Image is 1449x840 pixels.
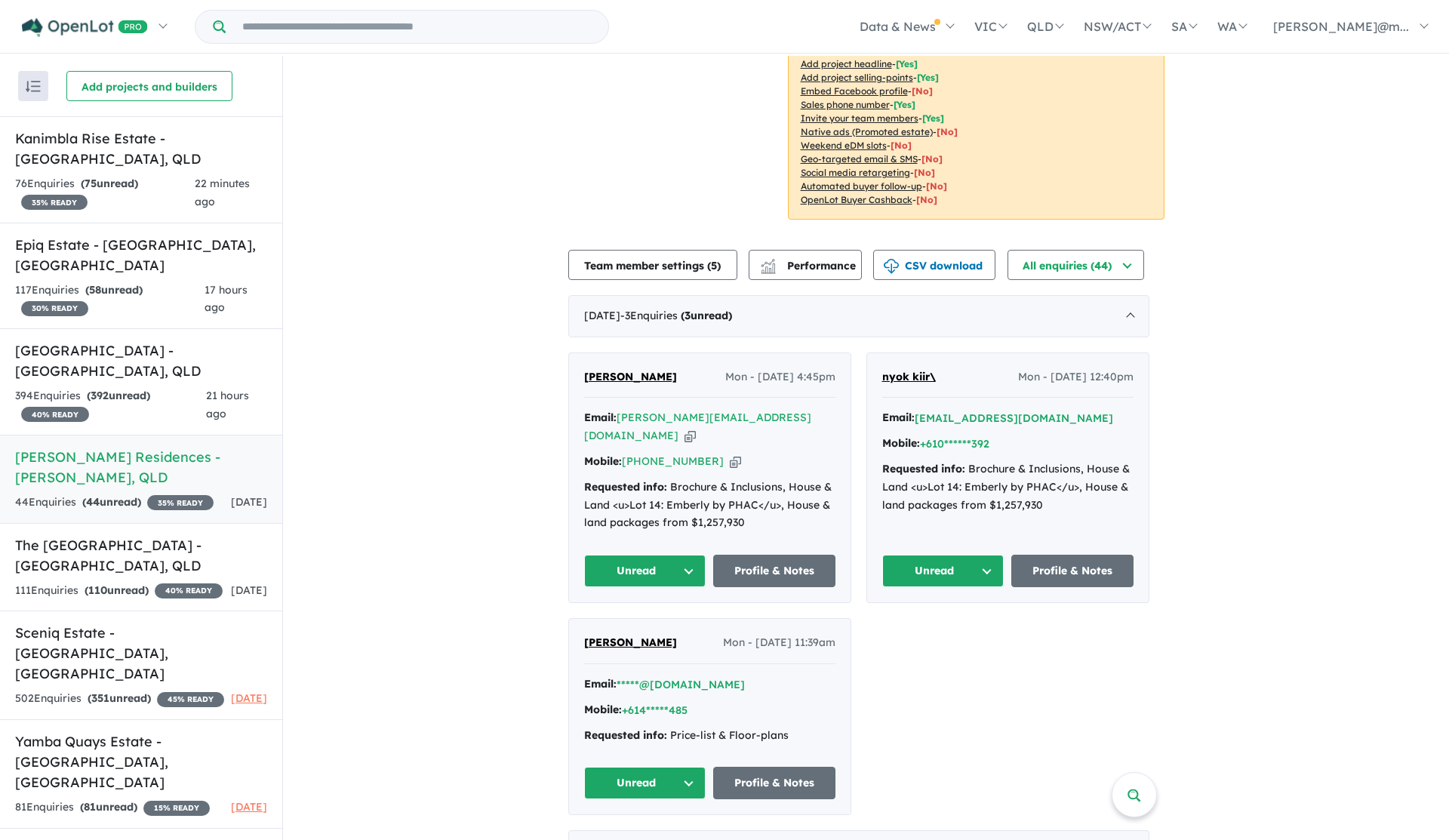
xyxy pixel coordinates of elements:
u: Automated buyer follow-up [801,180,922,192]
h5: Sceniq Estate - [GEOGRAPHIC_DATA] , [GEOGRAPHIC_DATA] [15,623,267,684]
strong: ( unread) [85,283,143,297]
button: Add projects and builders [66,71,232,101]
strong: Email: [584,677,617,691]
span: [ Yes ] [894,99,915,110]
u: Display pricing information [801,45,920,56]
div: 44 Enquir ies [15,494,214,512]
div: Brochure & Inclusions, House & Land <u>Lot 14: Emberly by PHAC</u>, House & land packages from $1... [882,460,1134,514]
a: Profile & Notes [713,767,835,799]
span: 5 [711,259,717,272]
u: Native ads (Promoted estate) [801,126,933,137]
span: [No] [891,140,912,151]
div: 502 Enquir ies [15,690,224,708]
div: Brochure & Inclusions, House & Land <u>Lot 14: Emberly by PHAC</u>, House & land packages from $1... [584,478,835,532]
span: Mon - [DATE] 12:40pm [1018,368,1134,386]
strong: ( unread) [80,800,137,814]
span: 40 % READY [21,407,89,422]
img: sort.svg [26,81,41,92]
u: OpenLot Buyer Cashback [801,194,912,205]
span: 40 % READY [155,583,223,598]
u: Add project selling-points [801,72,913,83]
span: [No] [937,126,958,137]
a: nyok kiir\ [882,368,936,386]
img: download icon [884,259,899,274]
span: nyok kiir\ [882,370,936,383]
span: - 3 Enquir ies [620,309,732,322]
strong: Mobile: [584,454,622,468]
span: 392 [91,389,109,402]
a: [PERSON_NAME] [584,634,677,652]
a: [PERSON_NAME] [584,368,677,386]
span: Performance [763,259,856,272]
div: Price-list & Floor-plans [584,727,835,745]
img: Openlot PRO Logo White [22,18,148,37]
h5: Kanimbla Rise Estate - [GEOGRAPHIC_DATA] , QLD [15,128,267,169]
span: 351 [91,691,109,705]
strong: ( unread) [681,309,732,322]
span: [ Yes ] [917,72,939,83]
h5: Epiq Estate - [GEOGRAPHIC_DATA] , [GEOGRAPHIC_DATA] [15,235,267,275]
h5: Yamba Quays Estate - [GEOGRAPHIC_DATA] , [GEOGRAPHIC_DATA] [15,731,267,792]
button: Copy [730,454,741,469]
strong: Requested info: [584,480,667,494]
strong: ( unread) [81,177,138,190]
span: [No] [921,153,943,165]
strong: Email: [882,411,915,424]
span: [DATE] [231,691,267,705]
span: Mon - [DATE] 11:39am [723,634,835,652]
span: 22 minutes ago [195,177,250,208]
strong: Requested info: [584,728,667,742]
input: Try estate name, suburb, builder or developer [229,11,605,43]
a: Profile & Notes [713,555,835,587]
span: 110 [88,583,107,597]
span: [ No ] [912,85,933,97]
span: Mon - [DATE] 4:45pm [725,368,835,386]
h5: [PERSON_NAME] Residences - [PERSON_NAME] , QLD [15,447,267,488]
a: Profile & Notes [1011,555,1134,587]
span: [PERSON_NAME]@m... [1273,19,1409,34]
button: Performance [749,250,862,280]
strong: Mobile: [584,703,622,716]
div: 81 Enquir ies [15,798,210,817]
span: 35 % READY [147,495,214,510]
u: Add project headline [801,58,892,69]
span: [DATE] [231,583,267,597]
span: [ Yes ] [924,45,946,56]
span: [ Yes ] [896,58,918,69]
u: Invite your team members [801,112,918,124]
span: [DATE] [231,495,267,509]
u: Geo-targeted email & SMS [801,153,918,165]
strong: ( unread) [87,389,150,402]
strong: Email: [584,411,617,424]
strong: Requested info: [882,462,965,475]
span: 15 % READY [143,801,210,816]
button: Team member settings (5) [568,250,737,280]
u: Social media retargeting [801,167,910,178]
u: Embed Facebook profile [801,85,908,97]
span: 3 [685,309,691,322]
span: 17 hours ago [205,283,248,315]
span: 58 [89,283,101,297]
img: line-chart.svg [761,259,774,267]
span: 35 % READY [21,195,88,210]
div: 394 Enquir ies [15,387,206,423]
a: [PERSON_NAME][EMAIL_ADDRESS][DOMAIN_NAME] [584,411,811,442]
span: 21 hours ago [206,389,249,420]
span: 44 [86,495,100,509]
div: 111 Enquir ies [15,582,223,600]
span: [No] [916,194,937,205]
span: 45 % READY [157,692,224,707]
span: 30 % READY [21,301,88,316]
u: Sales phone number [801,99,890,110]
h5: [GEOGRAPHIC_DATA] - [GEOGRAPHIC_DATA] , QLD [15,340,267,381]
strong: Mobile: [882,436,920,450]
u: Weekend eDM slots [801,140,887,151]
span: [PERSON_NAME] [584,635,677,649]
button: All enquiries (44) [1008,250,1144,280]
button: CSV download [873,250,995,280]
button: [EMAIL_ADDRESS][DOMAIN_NAME] [915,411,1113,426]
button: Unread [584,555,706,587]
span: 81 [84,800,96,814]
span: [ Yes ] [922,112,944,124]
h5: The [GEOGRAPHIC_DATA] - [GEOGRAPHIC_DATA] , QLD [15,535,267,576]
